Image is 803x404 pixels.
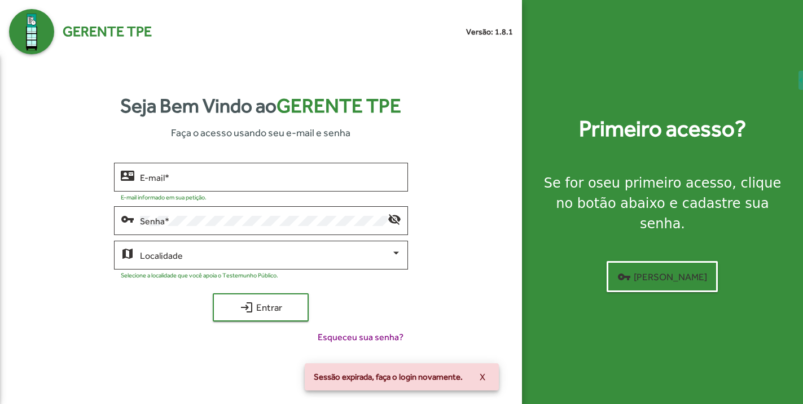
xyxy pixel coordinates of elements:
[121,168,134,182] mat-icon: contact_mail
[536,173,789,234] div: Se for o , clique no botão abaixo e cadastre sua senha.
[213,293,309,322] button: Entrar
[480,367,485,387] span: X
[277,94,401,117] span: Gerente TPE
[121,212,134,225] mat-icon: vpn_key
[579,112,746,146] strong: Primeiro acesso?
[388,212,401,225] mat-icon: visibility_off
[9,9,54,54] img: Logo Gerente
[171,125,350,140] span: Faça o acesso usando seu e-mail e senha
[121,194,207,201] mat-hint: E-mail informado em sua petição.
[617,267,707,287] span: [PERSON_NAME]
[596,175,732,191] strong: seu primeiro acesso
[471,367,494,387] button: X
[121,272,278,279] mat-hint: Selecione a localidade que você apoia o Testemunho Público.
[617,270,631,284] mat-icon: vpn_key
[120,91,401,121] strong: Seja Bem Vindo ao
[121,246,134,260] mat-icon: map
[318,331,403,344] span: Esqueceu sua senha?
[314,371,463,383] span: Sessão expirada, faça o login novamente.
[223,297,299,318] span: Entrar
[240,301,253,314] mat-icon: login
[607,261,718,292] button: [PERSON_NAME]
[466,26,513,38] small: Versão: 1.8.1
[63,21,152,42] span: Gerente TPE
